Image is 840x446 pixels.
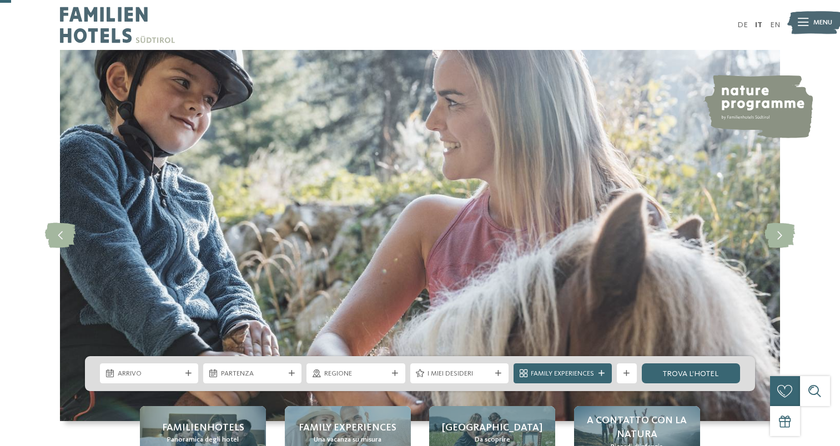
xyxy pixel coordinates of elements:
[299,421,396,435] span: Family experiences
[737,21,748,29] a: DE
[531,369,594,379] span: Family Experiences
[162,421,244,435] span: Familienhotels
[770,21,780,29] a: EN
[584,414,690,442] span: A contatto con la natura
[60,50,780,421] img: Family hotel Alto Adige: the happy family places!
[703,75,813,138] img: nature programme by Familienhotels Südtirol
[813,18,832,28] span: Menu
[221,369,284,379] span: Partenza
[167,435,239,445] span: Panoramica degli hotel
[475,435,510,445] span: Da scoprire
[324,369,388,379] span: Regione
[314,435,381,445] span: Una vacanza su misura
[118,369,181,379] span: Arrivo
[642,363,740,383] a: trova l’hotel
[755,21,762,29] a: IT
[442,421,542,435] span: [GEOGRAPHIC_DATA]
[427,369,491,379] span: I miei desideri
